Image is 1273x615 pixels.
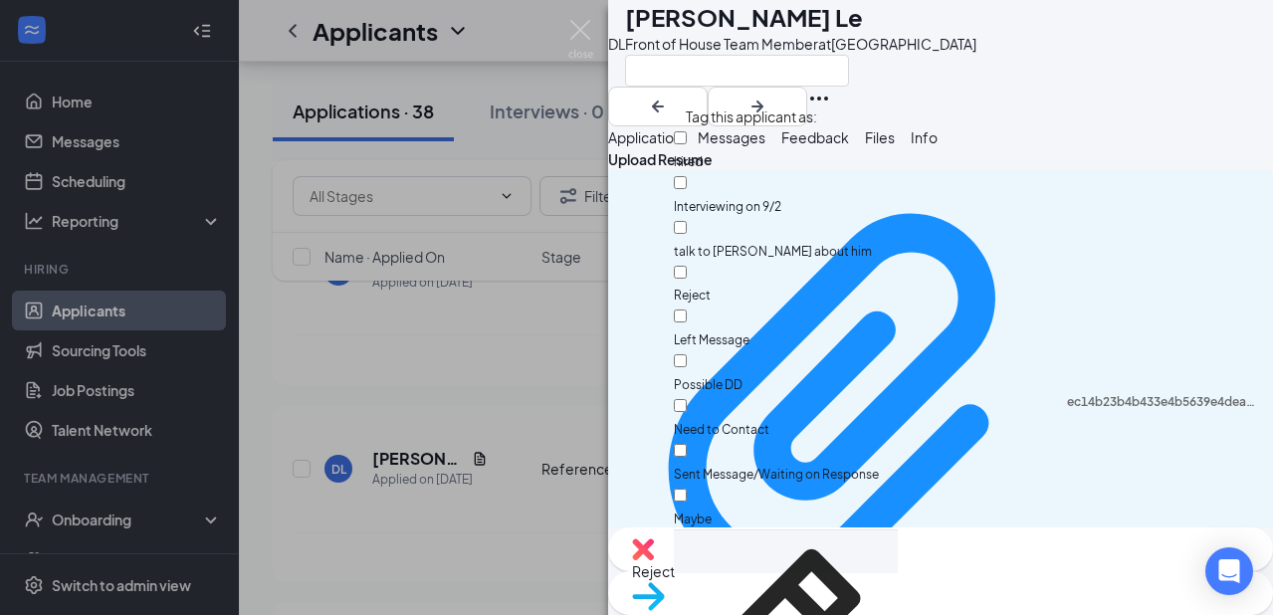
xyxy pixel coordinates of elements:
[674,176,687,189] input: Interviewing on 9/2
[674,244,872,259] span: talk to megan about him
[1205,547,1253,595] div: Open Intercom Messenger
[608,33,625,55] div: DL
[674,288,711,303] span: Reject
[674,422,769,437] span: Need to Contact
[807,87,831,110] svg: Ellipses
[674,199,781,214] span: Interviewing on 9/2
[674,221,687,234] input: talk to [PERSON_NAME] about him
[745,95,769,118] svg: ArrowRight
[708,87,807,126] button: ArrowRight
[674,444,687,457] input: Sent Message/Waiting on Response
[608,128,682,146] span: Application
[674,354,687,367] input: Possible DD
[646,95,670,118] svg: ArrowLeftNew
[674,377,743,392] span: Possible DD
[674,266,687,279] input: Reject
[674,309,687,322] input: Left Message
[911,128,938,146] span: Info
[674,96,829,129] span: Tag this applicant as:
[674,332,749,347] span: Left Message
[674,512,712,526] span: Maybe
[674,467,879,482] span: Sent Message/Waiting on Response
[674,489,687,502] input: Maybe
[608,87,708,126] button: ArrowLeftNew
[632,560,1249,582] span: Reject
[674,131,687,144] input: hired
[1067,394,1261,410] div: ec14b23b4b433e4b5639e4deac628795.pdf
[608,148,1273,170] div: Upload Resume
[674,399,687,412] input: Need to Contact
[674,154,703,169] span: hired
[625,34,976,54] div: Front of House Team Member at [GEOGRAPHIC_DATA]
